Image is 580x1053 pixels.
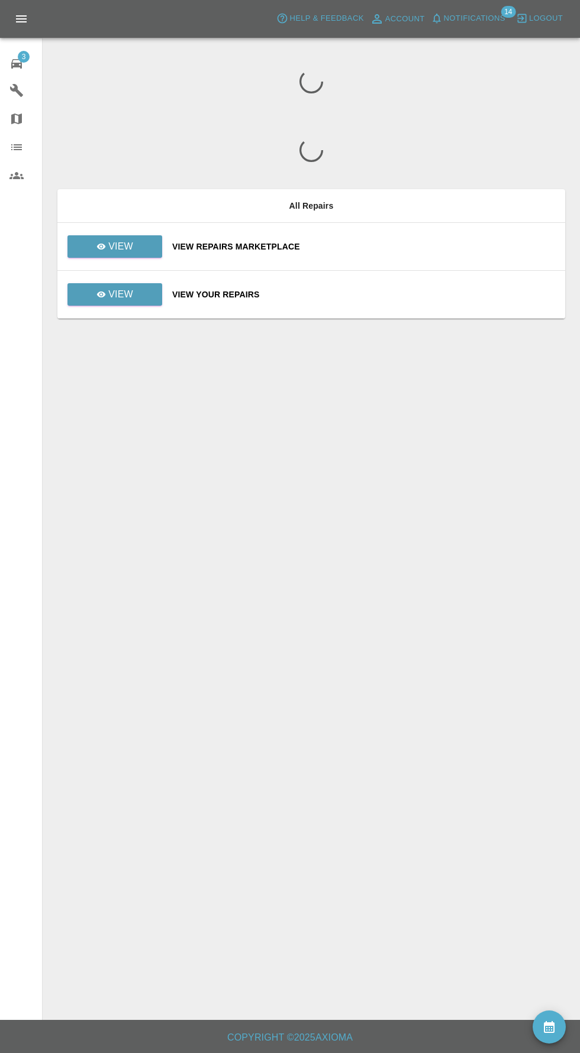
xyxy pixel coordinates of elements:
[67,289,163,299] a: View
[108,239,133,254] p: View
[67,241,163,251] a: View
[108,287,133,302] p: View
[7,5,36,33] button: Open drawer
[367,9,428,28] a: Account
[18,51,30,63] span: 3
[9,1029,571,1046] h6: Copyright © 2025 Axioma
[172,289,556,300] a: View Your Repairs
[289,12,363,25] span: Help & Feedback
[428,9,508,28] button: Notifications
[444,12,505,25] span: Notifications
[501,6,515,18] span: 14
[172,241,556,252] a: View Repairs Marketplace
[67,235,162,258] a: View
[57,189,565,223] th: All Repairs
[513,9,566,28] button: Logout
[385,12,425,26] span: Account
[67,283,162,306] a: View
[273,9,366,28] button: Help & Feedback
[533,1010,566,1044] button: availability
[529,12,563,25] span: Logout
